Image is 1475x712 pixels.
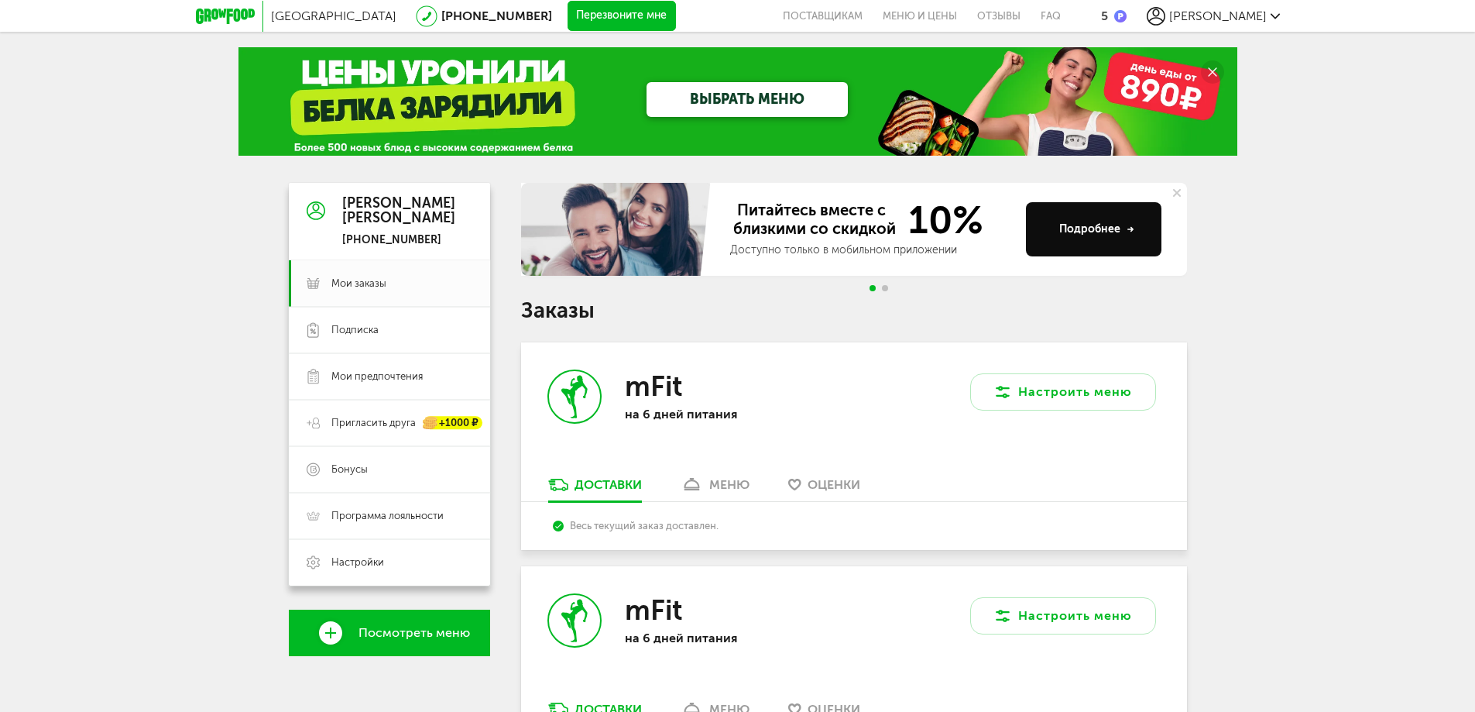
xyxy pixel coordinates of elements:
[358,626,470,640] span: Посмотреть меню
[625,631,826,645] p: на 6 дней питания
[1169,9,1267,23] span: [PERSON_NAME]
[342,233,455,247] div: [PHONE_NUMBER]
[1059,222,1134,237] div: Подробнее
[289,260,490,307] a: Мои заказы
[780,476,868,501] a: Оценки
[625,407,826,421] p: на 6 дней питания
[331,323,379,337] span: Подписка
[882,285,888,291] span: Go to slide 2
[271,9,396,23] span: [GEOGRAPHIC_DATA]
[970,373,1156,411] button: Настроить меню
[730,242,1014,258] div: Доступно только в мобильном приложении
[331,509,444,523] span: Программа лояльности
[970,597,1156,635] button: Настроить меню
[331,463,368,476] span: Бонусы
[289,307,490,353] a: Подписка
[575,477,642,492] div: Доставки
[289,610,490,656] a: Посмотреть меню
[540,476,650,501] a: Доставки
[1114,10,1127,22] img: bonus_p.2f9b352.png
[289,539,490,586] a: Настройки
[568,1,676,32] button: Перезвоните мне
[730,201,899,239] span: Питайтесь вместе с близкими со скидкой
[331,555,384,569] span: Настройки
[342,196,455,227] div: [PERSON_NAME] [PERSON_NAME]
[289,446,490,493] a: Бонусы
[331,277,386,291] span: Мои заказы
[289,493,490,539] a: Программа лояльности
[521,301,1187,321] h1: Заказы
[424,417,482,430] div: +1000 ₽
[673,476,757,501] a: меню
[647,82,848,117] a: ВЫБРАТЬ МЕНЮ
[709,477,750,492] div: меню
[625,593,682,627] h3: mFit
[1026,202,1161,256] button: Подробнее
[808,477,860,492] span: Оценки
[870,285,876,291] span: Go to slide 1
[289,400,490,446] a: Пригласить друга +1000 ₽
[441,9,552,23] a: [PHONE_NUMBER]
[331,416,416,430] span: Пригласить друга
[1101,9,1108,23] div: 5
[331,370,423,384] span: Мои предпочтения
[625,370,682,403] h3: mFit
[521,183,715,276] img: family-banner.579af9d.jpg
[553,520,1154,531] div: Весь текущий заказ доставлен.
[899,201,983,239] span: 10%
[289,353,490,400] a: Мои предпочтения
